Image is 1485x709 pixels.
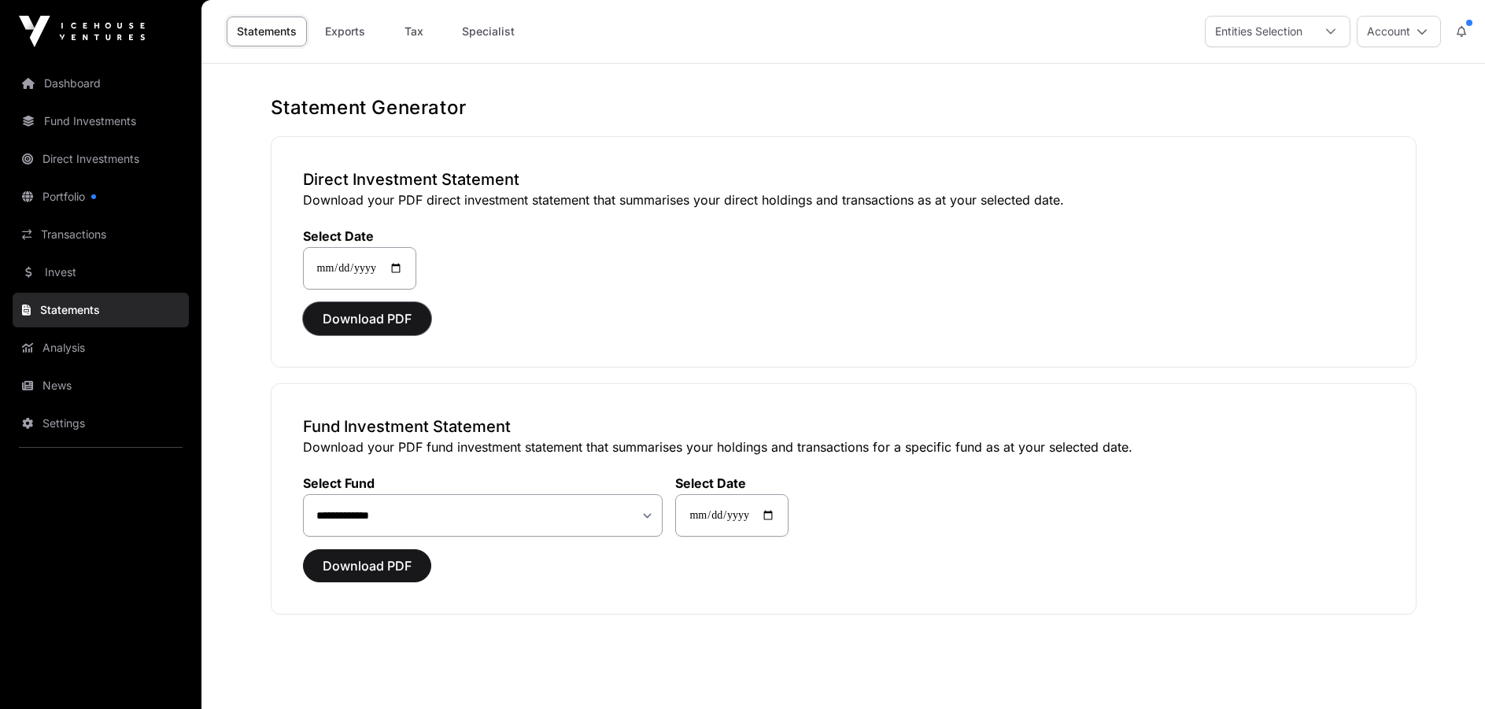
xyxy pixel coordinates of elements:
[303,415,1384,438] h3: Fund Investment Statement
[13,293,189,327] a: Statements
[303,228,416,244] label: Select Date
[303,565,431,581] a: Download PDF
[13,368,189,403] a: News
[1206,17,1312,46] div: Entities Selection
[382,17,445,46] a: Tax
[303,438,1384,456] p: Download your PDF fund investment statement that summarises your holdings and transactions for a ...
[323,556,412,575] span: Download PDF
[227,17,307,46] a: Statements
[13,255,189,290] a: Invest
[13,217,189,252] a: Transactions
[303,190,1384,209] p: Download your PDF direct investment statement that summarises your direct holdings and transactio...
[271,95,1417,120] h1: Statement Generator
[1357,16,1441,47] button: Account
[303,549,431,582] button: Download PDF
[1406,633,1485,709] iframe: Chat Widget
[13,330,189,365] a: Analysis
[323,309,412,328] span: Download PDF
[13,104,189,138] a: Fund Investments
[303,302,431,335] button: Download PDF
[303,168,1384,190] h3: Direct Investment Statement
[13,406,189,441] a: Settings
[675,475,789,491] label: Select Date
[13,66,189,101] a: Dashboard
[13,142,189,176] a: Direct Investments
[313,17,376,46] a: Exports
[303,475,663,491] label: Select Fund
[303,318,431,334] a: Download PDF
[13,179,189,214] a: Portfolio
[452,17,525,46] a: Specialist
[19,16,145,47] img: Icehouse Ventures Logo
